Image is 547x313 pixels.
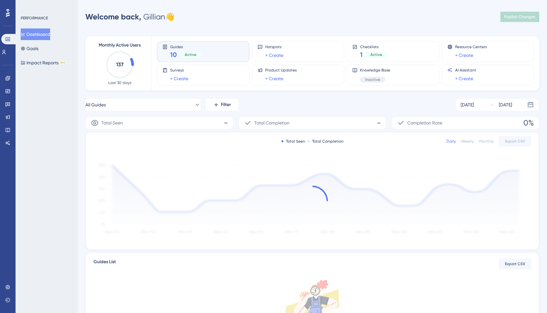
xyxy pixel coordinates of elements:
button: Goals [21,43,38,54]
span: Export CSV [505,139,525,144]
a: + Create [265,75,283,82]
span: Total Completion [254,119,290,127]
span: Total Seen [101,119,123,127]
span: Active [370,52,382,57]
span: Hotspots [265,44,283,49]
span: Product Updates [265,68,297,73]
span: Welcome back, [85,12,141,21]
button: Export CSV [499,259,531,269]
div: Gillian 👋 [85,12,175,22]
span: Completion Rate [407,119,442,127]
span: Resource Centers [455,44,487,49]
span: 0% [523,118,534,128]
a: + Create [455,75,473,82]
span: Knowledge Base [360,68,390,73]
button: All Guides [85,98,201,111]
span: Monthly Active Users [99,41,141,49]
div: [DATE] [461,101,474,109]
a: + Create [265,51,283,59]
span: Checklists [360,44,387,49]
span: Guides [170,44,202,49]
span: 10 [170,50,177,59]
div: Total Completion [308,139,344,144]
a: + Create [170,75,188,82]
button: Export CSV [499,136,531,146]
span: AI Assistant [455,68,476,73]
span: Publish Changes [504,14,535,19]
span: Guides List [93,258,116,270]
span: - [377,118,381,128]
div: Daily [446,139,456,144]
button: Impact ReportsBETA [21,57,66,69]
span: Inactive [365,77,380,82]
span: Surveys [170,68,188,73]
span: Filter [221,101,231,109]
button: Filter [206,98,238,111]
div: [DATE] [499,101,512,109]
div: Total Seen [281,139,305,144]
span: Last 30 days [108,80,131,85]
span: 1 [360,50,363,59]
span: - [224,118,228,128]
button: Publish Changes [500,12,539,22]
div: Monthly [479,139,494,144]
div: Weekly [461,139,474,144]
text: 137 [116,61,124,68]
div: BETA [60,61,66,64]
span: Export CSV [505,261,525,266]
button: Dashboard [21,28,50,40]
div: PERFORMANCE [21,16,48,21]
a: + Create [455,51,473,59]
span: Active [185,52,196,57]
span: All Guides [85,101,106,109]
